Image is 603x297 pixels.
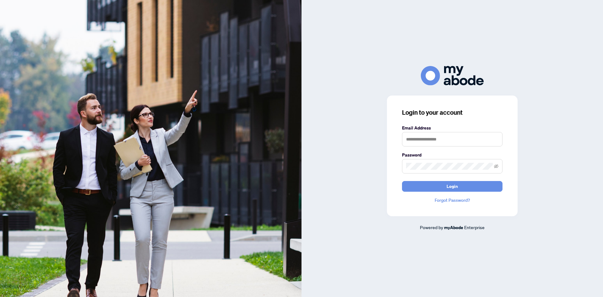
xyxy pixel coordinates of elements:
label: Email Address [402,124,503,131]
label: Password [402,151,503,158]
h3: Login to your account [402,108,503,117]
button: Login [402,181,503,192]
img: ma-logo [421,66,484,85]
span: eye-invisible [494,164,498,168]
span: Powered by [420,224,443,230]
span: Enterprise [464,224,485,230]
a: Forgot Password? [402,197,503,204]
span: Login [447,181,458,191]
a: myAbode [444,224,463,231]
